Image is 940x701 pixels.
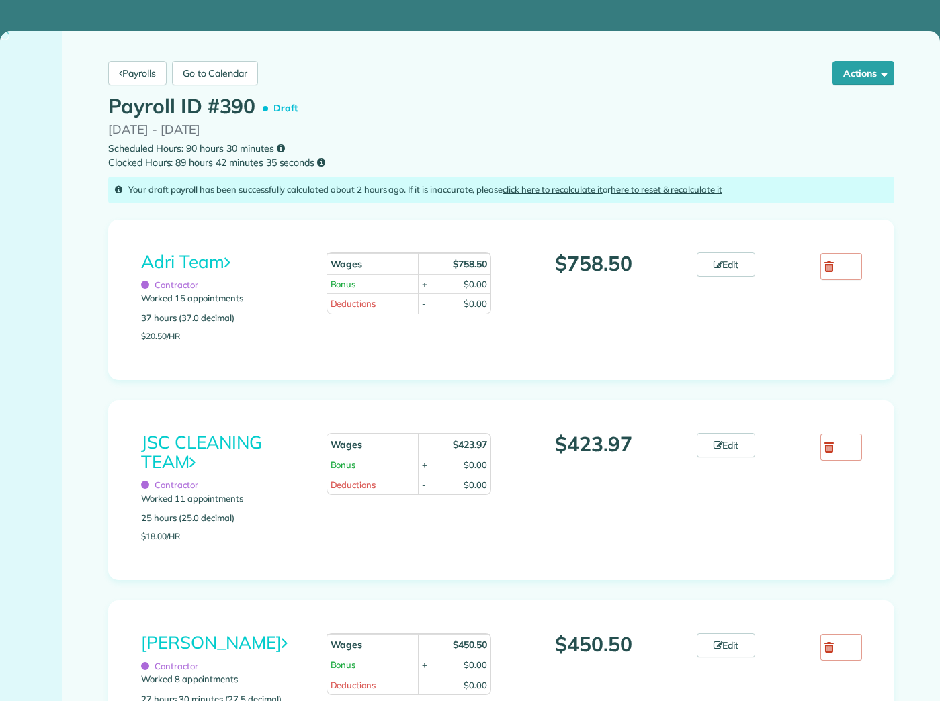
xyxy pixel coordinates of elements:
div: + [422,278,427,291]
div: $0.00 [464,679,487,692]
strong: $450.50 [453,639,487,651]
p: $20.50/hr [141,332,306,340]
div: - [422,479,426,492]
strong: $758.50 [453,258,487,270]
div: $0.00 [464,659,487,671]
td: Bonus [327,655,419,675]
td: Deductions [327,293,419,314]
span: Contractor [141,479,198,490]
a: Payrolls [108,61,167,85]
a: here to reset & recalculate it [611,184,722,195]
a: [PERSON_NAME] [141,631,287,653]
a: Edit [697,633,756,657]
p: [DATE] - [DATE] [108,120,894,138]
small: Scheduled Hours: 90 hours 30 minutes Clocked Hours: 89 hours 42 minutes 35 seconds [108,142,894,170]
strong: $423.97 [453,438,487,451]
strong: Wages [331,639,363,651]
a: JSC CLEANING TEAM [141,431,262,473]
div: Your draft payroll has been successfully calculated about 2 hours ago. If it is inaccurate, pleas... [108,177,894,203]
p: $758.50 [511,252,677,275]
strong: Wages [331,258,363,270]
div: + [422,459,427,471]
p: $423.97 [511,433,677,455]
div: - [422,679,426,692]
p: $18.00/hr [141,532,306,541]
td: Bonus [327,274,419,294]
div: $0.00 [464,479,487,492]
button: Actions [832,61,894,85]
div: $0.00 [464,297,487,310]
div: + [422,659,427,671]
span: Contractor [141,279,198,290]
p: Worked 15 appointments [141,292,306,306]
div: $0.00 [464,459,487,471]
a: click here to recalculate it [503,184,603,195]
td: Deductions [327,675,419,695]
strong: Wages [331,438,363,451]
td: Bonus [327,455,419,475]
a: Edit [697,433,756,457]
a: Edit [697,252,756,277]
span: Draft [265,97,303,120]
p: $450.50 [511,633,677,655]
h1: Payroll ID #390 [108,95,304,120]
a: Go to Calendar [172,61,258,85]
p: 37 hours (37.0 decimal) [141,312,306,325]
div: - [422,297,426,310]
div: $0.00 [464,278,487,291]
td: Deductions [327,475,419,495]
p: Worked 8 appointments [141,673,306,686]
span: Contractor [141,661,198,671]
p: 25 hours (25.0 decimal) [141,512,306,525]
p: Worked 11 appointments [141,492,306,506]
a: Adri Team [141,250,230,273]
